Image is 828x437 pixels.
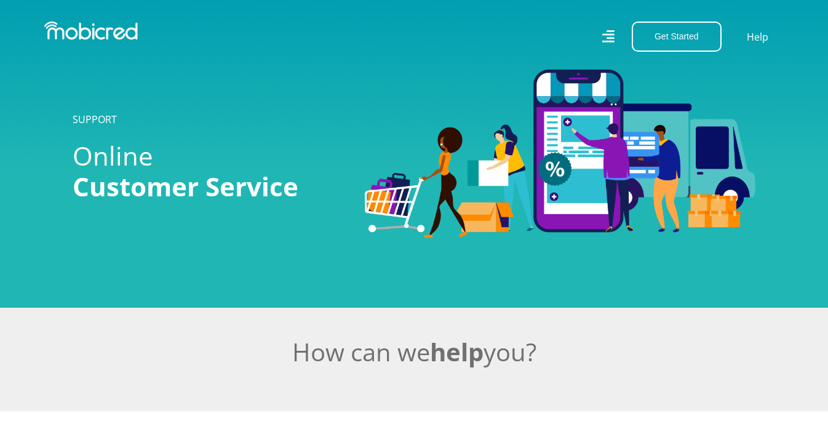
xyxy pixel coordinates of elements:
img: Mobicred [44,22,138,40]
span: Customer Service [73,169,298,204]
button: Get Started [632,22,722,52]
a: Help [746,29,769,45]
a: SUPPORT [73,113,117,126]
h1: Online [73,140,346,202]
img: Categories [365,70,755,238]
